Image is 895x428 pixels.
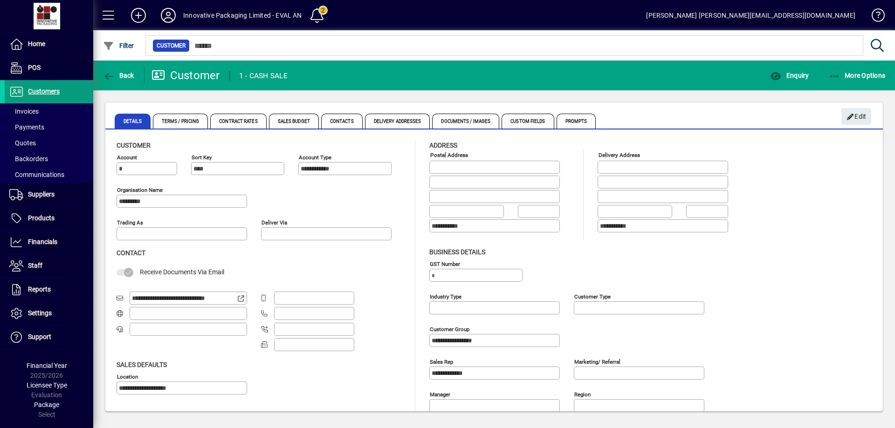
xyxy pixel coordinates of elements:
a: Settings [5,302,93,325]
span: Business details [429,248,485,256]
mat-label: Region [574,391,591,397]
span: Suppliers [28,190,55,198]
mat-label: Sort key [192,154,212,161]
span: Home [28,40,45,48]
span: Customer [157,41,186,50]
span: Contact [117,249,145,257]
span: Prompts [557,114,596,129]
span: Package [34,401,59,408]
a: Backorders [5,151,93,167]
span: POS [28,64,41,71]
div: Customer [151,68,220,83]
a: Suppliers [5,183,93,206]
div: 1 - CASH SALE [239,68,288,83]
span: Terms / Pricing [153,114,208,129]
mat-label: Sales rep [430,358,453,365]
span: Edit [847,109,867,124]
a: Payments [5,119,93,135]
a: Products [5,207,93,230]
a: Invoices [5,103,93,119]
span: Filter [103,42,134,49]
button: Profile [153,7,183,24]
div: Innovative Packaging Limited - EVAL AN [183,8,302,23]
button: Add [124,7,153,24]
a: Communications [5,167,93,183]
button: More Options [826,67,888,84]
button: Filter [101,37,137,54]
a: Support [5,326,93,349]
span: Documents / Images [432,114,499,129]
span: Customers [28,88,60,95]
span: Financial Year [27,362,67,369]
span: Sales Budget [269,114,319,129]
span: Back [103,72,134,79]
mat-label: Location [117,373,138,380]
span: Quotes [9,139,36,147]
div: [PERSON_NAME] [PERSON_NAME][EMAIL_ADDRESS][DOMAIN_NAME] [646,8,855,23]
span: Support [28,333,51,340]
span: Settings [28,309,52,317]
span: Contacts [321,114,363,129]
span: Sales defaults [117,361,167,368]
mat-label: Customer group [430,326,469,332]
span: Details [115,114,151,129]
mat-label: GST Number [430,260,460,267]
a: Home [5,33,93,56]
span: Communications [9,171,64,178]
span: Custom Fields [502,114,554,129]
a: Knowledge Base [865,2,883,32]
mat-label: Account [117,154,137,161]
a: Quotes [5,135,93,151]
span: Reports [28,285,51,293]
span: Licensee Type [27,381,67,389]
mat-label: Marketing/ Referral [574,358,620,365]
span: Delivery Addresses [365,114,430,129]
span: Invoices [9,108,39,115]
span: Staff [28,262,42,269]
mat-label: Manager [430,391,450,397]
span: Payments [9,123,44,131]
a: Staff [5,254,93,278]
span: Products [28,214,55,222]
mat-label: Industry type [430,293,461,299]
span: Address [429,142,457,149]
a: POS [5,56,93,80]
mat-label: Trading as [117,219,143,226]
button: Enquiry [768,67,811,84]
button: Back [101,67,137,84]
span: Receive Documents Via Email [140,268,224,276]
mat-label: Account Type [299,154,331,161]
app-page-header-button: Back [93,67,145,84]
span: Enquiry [770,72,809,79]
mat-label: Customer type [574,293,611,299]
span: Contract Rates [210,114,266,129]
span: Customer [117,142,151,149]
a: Reports [5,278,93,301]
span: Backorders [9,155,48,163]
span: More Options [829,72,886,79]
span: Financials [28,238,57,245]
mat-label: Organisation name [117,187,163,193]
mat-label: Deliver via [262,219,287,226]
a: Financials [5,231,93,254]
button: Edit [841,108,871,125]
